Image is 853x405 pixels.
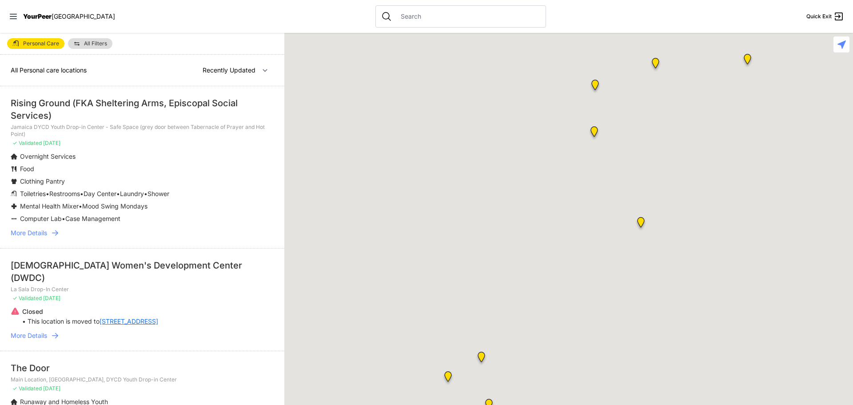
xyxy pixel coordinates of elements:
[442,371,454,385] div: Main Location, SoHo, DYCD Youth Drop-in Center
[476,352,487,366] div: Harvey Milk High School
[590,80,601,94] div: Uptown/Harlem DYCD Youth Drop-in Center
[84,190,116,197] span: Day Center
[147,190,169,197] span: Shower
[742,54,753,68] div: Living Room 24-Hour Drop-In Center
[20,165,34,172] span: Food
[43,140,60,146] span: [DATE]
[22,317,158,326] p: • This location is moved to
[11,66,87,74] span: All Personal care locations
[11,331,274,340] a: More Details
[43,295,60,301] span: [DATE]
[20,202,79,210] span: Mental Health Mixer
[7,38,64,49] a: Personal Care
[23,14,115,19] a: YourPeer[GEOGRAPHIC_DATA]
[82,202,147,210] span: Mood Swing Mondays
[11,229,47,237] span: More Details
[20,215,62,222] span: Computer Lab
[12,140,42,146] span: ✓ Validated
[11,286,274,293] p: La Sala Drop-In Center
[116,190,120,197] span: •
[23,41,59,46] span: Personal Care
[100,317,158,326] a: [STREET_ADDRESS]
[11,229,274,237] a: More Details
[23,12,52,20] span: YourPeer
[11,124,274,138] p: Jamaica DYCD Youth Drop-in Center - Safe Space (grey door between Tabernacle of Prayer and Hot Po...
[589,126,600,140] div: Manhattan
[20,152,76,160] span: Overnight Services
[65,215,120,222] span: Case Management
[395,12,540,21] input: Search
[144,190,147,197] span: •
[46,190,49,197] span: •
[52,12,115,20] span: [GEOGRAPHIC_DATA]
[11,362,274,374] div: The Door
[11,331,47,340] span: More Details
[43,385,60,392] span: [DATE]
[120,190,144,197] span: Laundry
[84,41,107,46] span: All Filters
[12,385,42,392] span: ✓ Validated
[22,307,158,316] p: Closed
[650,58,661,72] div: Harm Reduction Center
[20,177,65,185] span: Clothing Pantry
[49,190,80,197] span: Restrooms
[806,13,832,20] span: Quick Exit
[62,215,65,222] span: •
[806,11,844,22] a: Quick Exit
[20,190,46,197] span: Toiletries
[79,202,82,210] span: •
[11,97,274,122] div: Rising Ground (FKA Sheltering Arms, Episcopal Social Services)
[11,259,274,284] div: [DEMOGRAPHIC_DATA] Women's Development Center (DWDC)
[68,38,112,49] a: All Filters
[11,376,274,383] p: Main Location, [GEOGRAPHIC_DATA], DYCD Youth Drop-in Center
[12,295,42,301] span: ✓ Validated
[80,190,84,197] span: •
